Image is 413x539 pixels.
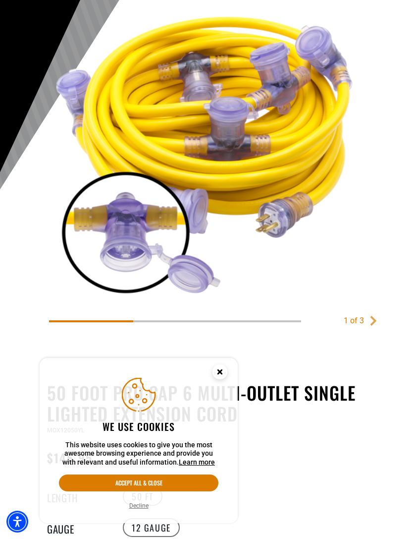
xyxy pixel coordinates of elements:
[40,358,238,524] aside: Cookie Consent
[47,521,97,534] legend: Gauge
[59,420,218,433] h2: We use cookies
[179,458,215,466] a: This website uses cookies to give you the most awesome browsing experience and provide you with r...
[6,511,28,533] div: Accessibility Menu
[368,316,378,326] a: Next
[59,441,218,467] p: This website uses cookies to give you the most awesome browsing experience and provide you with r...
[126,501,152,511] button: Decline
[344,315,364,327] div: 1 of 3
[59,475,218,491] button: Accept all & close
[123,518,180,537] label: 12 GAUGE
[202,358,238,389] button: Close this option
